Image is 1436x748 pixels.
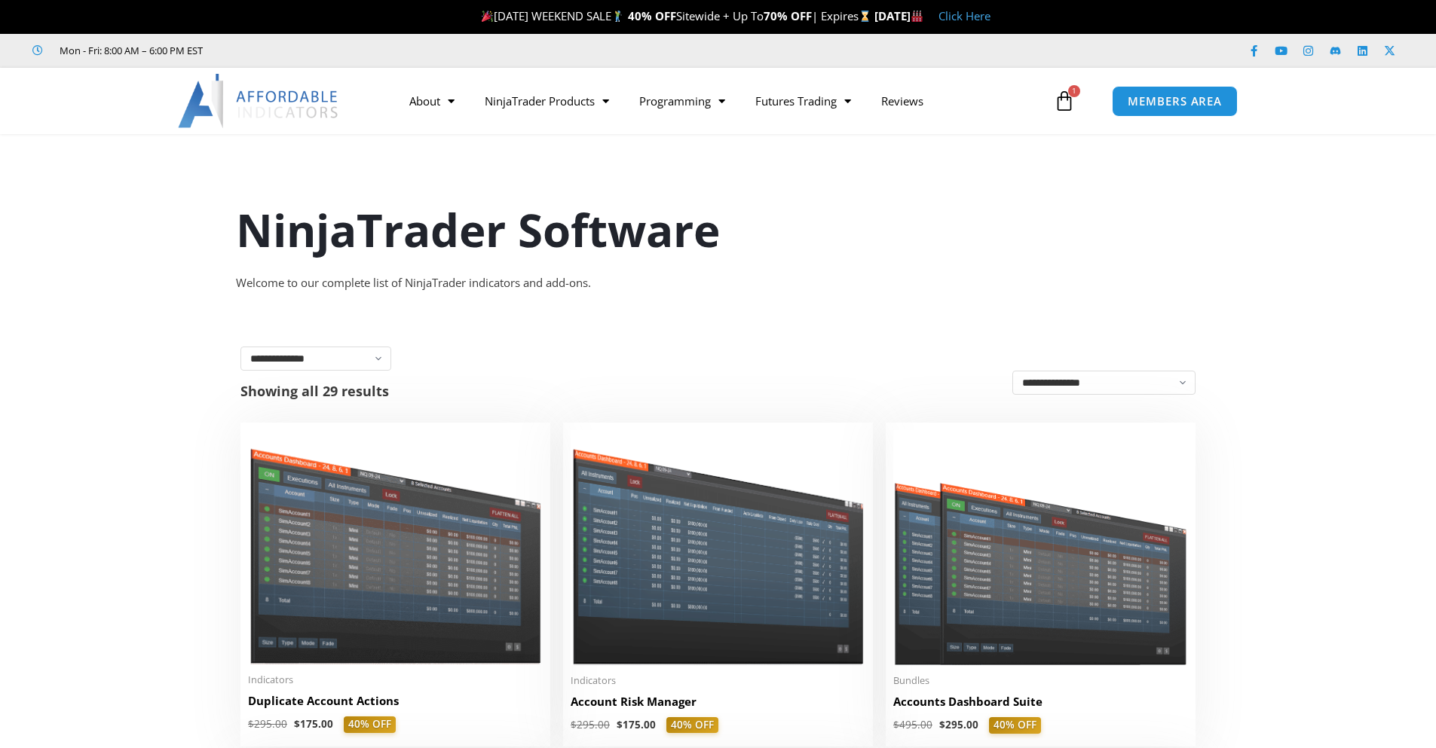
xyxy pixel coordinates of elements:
h2: Duplicate Account Actions [248,693,543,709]
a: Accounts Dashboard Suite [893,694,1188,717]
span: $ [294,717,300,731]
img: 🏭 [911,11,923,22]
span: Indicators [571,674,865,687]
a: Futures Trading [740,84,866,118]
bdi: 295.00 [939,718,978,731]
div: Welcome to our complete list of NinjaTrader indicators and add-ons. [236,273,1201,294]
bdi: 495.00 [893,718,932,731]
span: Mon - Fri: 8:00 AM – 6:00 PM EST [56,41,203,60]
span: $ [893,718,899,731]
bdi: 295.00 [571,718,610,731]
span: 40% OFF [666,717,718,734]
strong: [DATE] [874,8,923,23]
span: $ [939,718,945,731]
strong: 70% OFF [764,8,812,23]
iframe: Customer reviews powered by Trustpilot [224,43,450,58]
img: Account Risk Manager [571,430,865,664]
span: Bundles [893,674,1188,687]
a: Duplicate Account Actions [248,693,543,716]
bdi: 175.00 [617,718,656,731]
a: Account Risk Manager [571,694,865,717]
img: 🏌️‍♂️ [612,11,623,22]
img: ⌛ [859,11,871,22]
a: About [394,84,470,118]
span: Indicators [248,673,543,686]
span: 1 [1068,85,1080,97]
img: 🎉 [482,11,493,22]
a: 1 [1031,79,1098,123]
h1: NinjaTrader Software [236,198,1201,261]
h2: Accounts Dashboard Suite [893,694,1188,710]
span: 40% OFF [344,716,396,733]
img: Duplicate Account Actions [248,430,543,664]
select: Shop order [1012,371,1196,395]
strong: 40% OFF [628,8,676,23]
a: Programming [624,84,740,118]
bdi: 295.00 [248,717,287,731]
a: NinjaTrader Products [470,84,624,118]
p: Showing all 29 results [240,384,389,398]
img: Accounts Dashboard Suite [893,430,1188,665]
span: [DATE] WEEKEND SALE Sitewide + Up To | Expires [478,8,874,23]
nav: Menu [394,84,1050,118]
span: $ [617,718,623,731]
a: Reviews [866,84,938,118]
h2: Account Risk Manager [571,694,865,710]
a: MEMBERS AREA [1112,86,1238,117]
img: LogoAI | Affordable Indicators – NinjaTrader [178,74,340,128]
span: 40% OFF [989,717,1041,734]
span: $ [571,718,577,731]
bdi: 175.00 [294,717,333,731]
span: $ [248,717,254,731]
a: Click Here [938,8,991,23]
span: MEMBERS AREA [1128,96,1222,107]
